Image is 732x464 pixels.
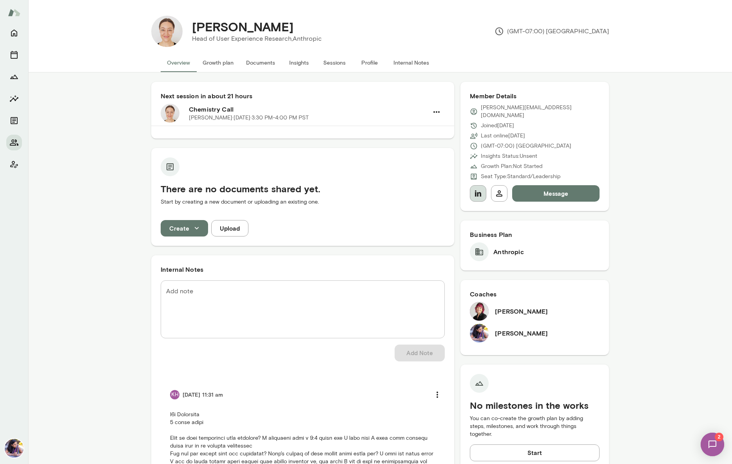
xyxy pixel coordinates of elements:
[211,220,248,237] button: Upload
[6,47,22,63] button: Sessions
[470,444,600,461] button: Start
[6,157,22,172] button: Client app
[495,329,548,338] h6: [PERSON_NAME]
[481,162,542,170] p: Growth Plan: Not Started
[317,53,352,72] button: Sessions
[470,415,600,438] p: You can co-create the growth plan by adding steps, milestones, and work through things together.
[161,198,445,206] p: Start by creating a new document or uploading an existing one.
[470,399,600,412] h5: No milestones in the works
[161,53,196,72] button: Overview
[170,390,179,399] div: KH
[189,105,428,114] h6: Chemistry Call
[352,53,387,72] button: Profile
[161,220,208,237] button: Create
[240,53,281,72] button: Documents
[481,104,600,119] p: [PERSON_NAME][EMAIL_ADDRESS][DOMAIN_NAME]
[161,91,445,101] h6: Next session in about 21 hours
[192,19,294,34] h4: [PERSON_NAME]
[192,34,322,43] p: Head of User Experience Research, Anthropic
[470,324,489,343] img: Aradhana Goel
[495,27,609,36] p: (GMT-07:00) [GEOGRAPHIC_DATA]
[6,113,22,128] button: Documents
[481,152,537,160] p: Insights Status: Unsent
[495,307,548,316] h6: [PERSON_NAME]
[6,91,22,107] button: Insights
[470,91,600,101] h6: Member Details
[6,69,22,85] button: Growth Plan
[5,439,24,458] img: Aradhana Goel
[6,135,22,150] button: Members
[470,230,600,239] h6: Business Plan
[6,25,22,41] button: Home
[189,114,309,122] p: [PERSON_NAME] · [DATE] · 3:30 PM-4:00 PM PST
[470,302,489,321] img: Leigh Allen-Arredondo
[481,122,514,130] p: Joined [DATE]
[161,182,445,195] h5: There are no documents shared yet.
[387,53,435,72] button: Internal Notes
[151,16,183,47] img: Jane Leibrock
[196,53,240,72] button: Growth plan
[183,391,223,399] h6: [DATE] 11:31 am
[493,247,524,256] h6: Anthropic
[512,185,600,202] button: Message
[481,142,571,150] p: (GMT-07:00) [GEOGRAPHIC_DATA]
[8,5,20,20] img: Mento
[161,265,445,274] h6: Internal Notes
[429,386,446,403] button: more
[470,289,600,299] h6: Coaches
[281,53,317,72] button: Insights
[481,132,525,140] p: Last online [DATE]
[481,173,560,181] p: Seat Type: Standard/Leadership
